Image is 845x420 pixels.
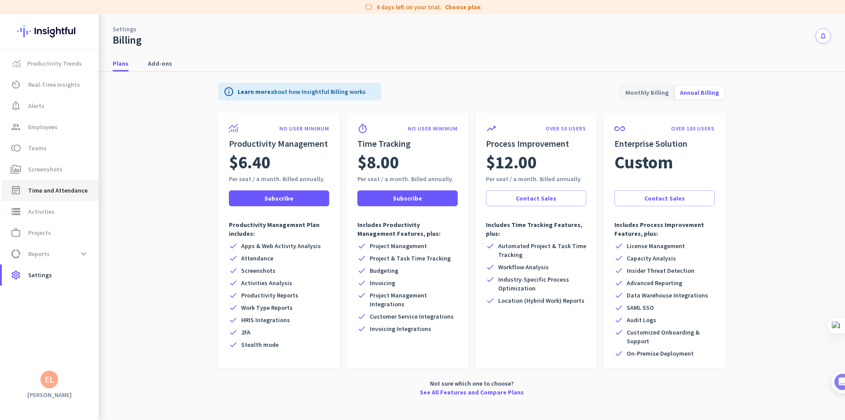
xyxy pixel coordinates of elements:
[370,242,427,250] span: Project Management
[370,324,431,333] span: Invoicing Integrations
[614,349,623,358] i: check
[614,254,623,263] i: check
[148,59,172,68] span: Add-ons
[357,150,399,175] span: $8.00
[357,220,458,238] p: Includes Productivity Management Features, plus:
[11,122,21,132] i: group
[614,123,625,134] i: all_inclusive
[357,242,366,250] i: check
[28,185,88,196] span: Time and Attendance
[357,190,458,206] button: Subscribe
[614,190,715,206] button: Contact Sales
[430,379,514,388] span: Not sure which one to choose?
[614,266,623,275] i: check
[229,279,238,287] i: check
[627,303,654,312] span: SAML SSO
[627,242,685,250] span: License Management
[113,25,136,33] a: Settings
[241,303,293,312] span: Work Type Reports
[357,291,366,300] i: check
[2,116,99,138] a: groupEmployees
[357,266,366,275] i: check
[486,138,586,150] h2: Process Improvement
[229,316,238,324] i: check
[614,303,623,312] i: check
[132,275,176,310] button: Tasks
[11,79,21,90] i: av_timer
[2,222,99,243] a: work_outlineProjects
[241,266,276,275] span: Screenshots
[486,190,586,206] button: Contact Sales
[34,153,149,162] div: Add employees
[627,279,682,287] span: Advanced Reporting
[49,95,145,104] div: [PERSON_NAME] from Insightful
[627,291,708,300] span: Data Warehouse Integrations
[229,175,329,183] div: Per seat / a month. Billed annually.
[11,249,21,259] i: data_usage
[44,275,88,310] button: Messages
[241,242,321,250] span: Apps & Web Activity Analysis
[370,291,458,308] span: Project Management Integrations
[241,254,273,263] span: Attendance
[644,194,685,203] span: Contact Sales
[364,3,373,11] i: label
[357,279,366,287] i: check
[103,297,117,303] span: Help
[498,275,586,293] span: Industry-Specific Process Optimization
[486,296,495,305] i: check
[229,150,271,175] span: $6.40
[224,86,234,97] i: info
[11,164,21,175] i: perm_media
[11,185,21,196] i: event_note
[614,138,715,150] h2: Enterprise Solution
[486,150,537,175] span: $12.00
[2,264,99,286] a: settingsSettings
[241,316,290,324] span: HRIS Integrations
[113,33,142,47] div: Billing
[241,291,298,300] span: Productivity Reports
[2,95,99,116] a: notification_importantAlerts
[238,87,366,96] p: about how Insightful Billing works
[2,243,99,264] a: data_usageReportsexpand_more
[241,340,279,349] span: Stealth mode
[75,4,103,19] h1: Tasks
[279,125,329,132] p: NO USER MINIMUM
[229,123,238,132] img: product-icon
[9,116,31,125] p: 4 steps
[2,180,99,201] a: event_noteTime and Attendance
[627,316,656,324] span: Audit Logs
[76,246,92,262] button: expand_more
[11,143,21,153] i: toll
[370,254,451,263] span: Project & Task Time Tracking
[486,275,495,284] i: check
[27,58,82,69] span: Productivity Trends
[16,251,160,271] div: 2Initial tracking settings and how to edit them
[16,150,160,164] div: 1Add employees
[28,270,52,280] span: Settings
[34,212,119,230] button: Add your employees
[229,220,329,238] p: Productivity Management Plan includes:
[154,4,170,19] div: Close
[229,254,238,263] i: check
[28,122,58,132] span: Employees
[229,291,238,300] i: check
[370,312,454,321] span: Customer Service Integrations
[265,194,294,203] span: Subscribe
[12,66,164,87] div: You're just a few steps away from completing the essential app setup
[11,227,21,238] i: work_outline
[34,254,149,271] div: Initial tracking settings and how to edit them
[498,263,549,271] span: Workflow Analysis
[28,100,44,111] span: Alerts
[229,138,329,150] h2: Productivity Management
[498,296,584,305] span: Location (Hybrid Work) Reports
[28,79,80,90] span: Real-Time Insights
[614,242,623,250] i: check
[516,194,556,203] span: Contact Sales
[28,227,51,238] span: Projects
[357,175,458,183] div: Per seat / a month. Billed annually.
[614,316,623,324] i: check
[357,138,458,150] h2: Time Tracking
[229,340,238,349] i: check
[614,291,623,300] i: check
